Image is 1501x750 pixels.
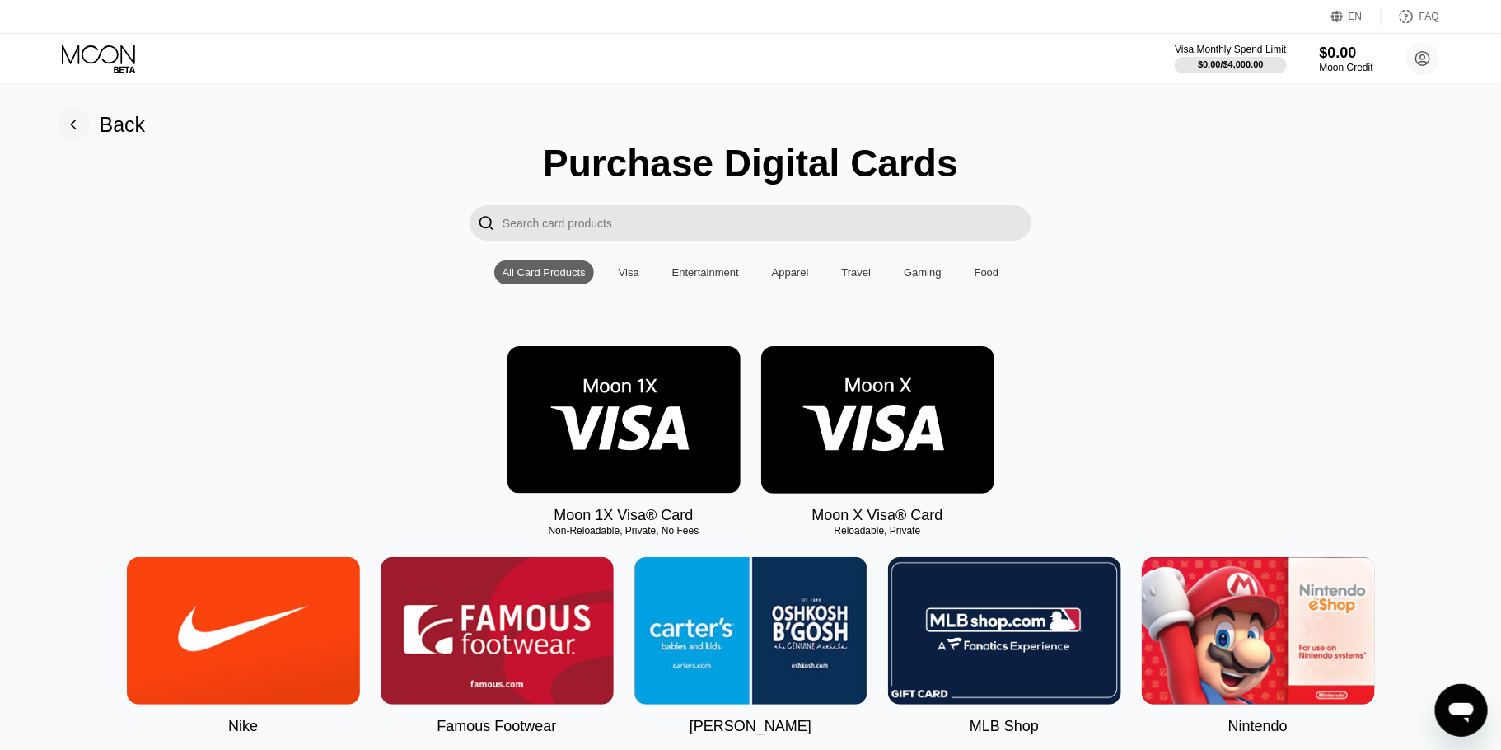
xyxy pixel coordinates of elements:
[619,266,639,279] div: Visa
[1435,684,1488,737] iframe: Button to launch messaging window
[842,266,872,279] div: Travel
[834,260,880,284] div: Travel
[904,266,942,279] div: Gaming
[1320,62,1373,73] div: Moon Credit
[1175,44,1286,55] div: Visa Monthly Spend Limit
[1349,11,1363,22] div: EN
[228,718,258,735] div: Nike
[1198,59,1264,69] div: $0.00 / $4,000.00
[664,260,747,284] div: Entertainment
[1419,11,1439,22] div: FAQ
[1175,44,1286,73] div: Visa Monthly Spend Limit$0.00/$4,000.00
[895,260,950,284] div: Gaming
[507,525,741,537] div: Non-Reloadable, Private, No Fees
[494,260,594,284] div: All Card Products
[672,266,739,279] div: Entertainment
[1382,8,1439,25] div: FAQ
[543,141,958,185] div: Purchase Digital Cards
[503,266,586,279] div: All Card Products
[57,108,146,141] div: Back
[690,718,811,735] div: [PERSON_NAME]
[1320,45,1373,62] div: $0.00
[970,718,1039,735] div: MLB Shop
[437,718,556,735] div: Famous Footwear
[610,260,648,284] div: Visa
[478,213,494,232] div: 
[100,113,146,137] div: Back
[1228,718,1288,735] div: Nintendo
[1320,45,1373,73] div: $0.00Moon Credit
[764,260,817,284] div: Apparel
[772,266,809,279] div: Apparel
[503,205,1031,241] input: Search card products
[975,266,999,279] div: Food
[470,205,503,241] div: 
[966,260,1008,284] div: Food
[761,525,994,537] div: Reloadable, Private
[554,507,693,524] div: Moon 1X Visa® Card
[1331,8,1382,25] div: EN
[811,507,942,524] div: Moon X Visa® Card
